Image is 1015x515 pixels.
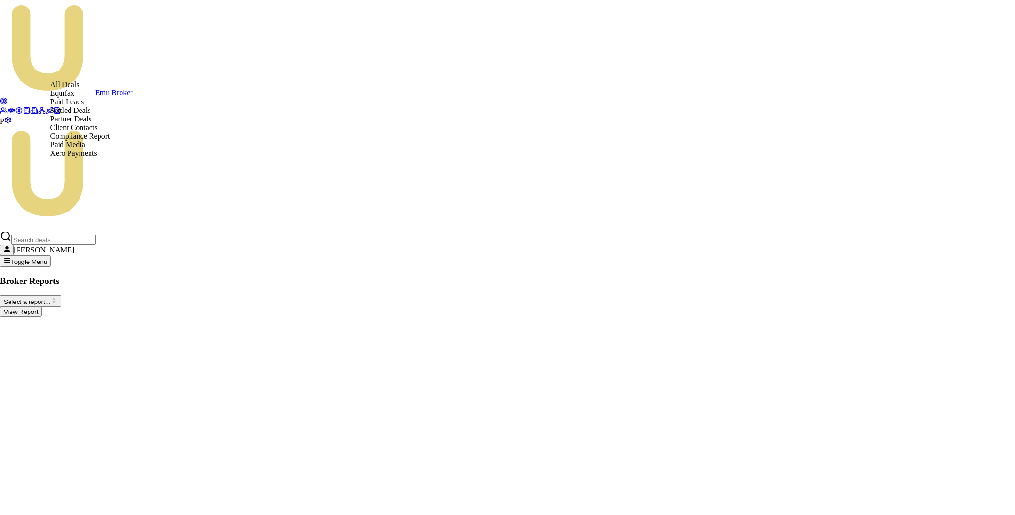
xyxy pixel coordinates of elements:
span: Compliance Report [50,132,110,140]
span: Equifax [50,89,75,97]
span: Paid Media [50,141,85,149]
span: Paid Leads [50,98,84,106]
span: Xero Payments [50,149,97,157]
span: Client Contacts [50,123,98,131]
span: Partner Deals [50,115,92,123]
span: Settled Deals [50,106,91,114]
span: All Deals [50,81,80,89]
